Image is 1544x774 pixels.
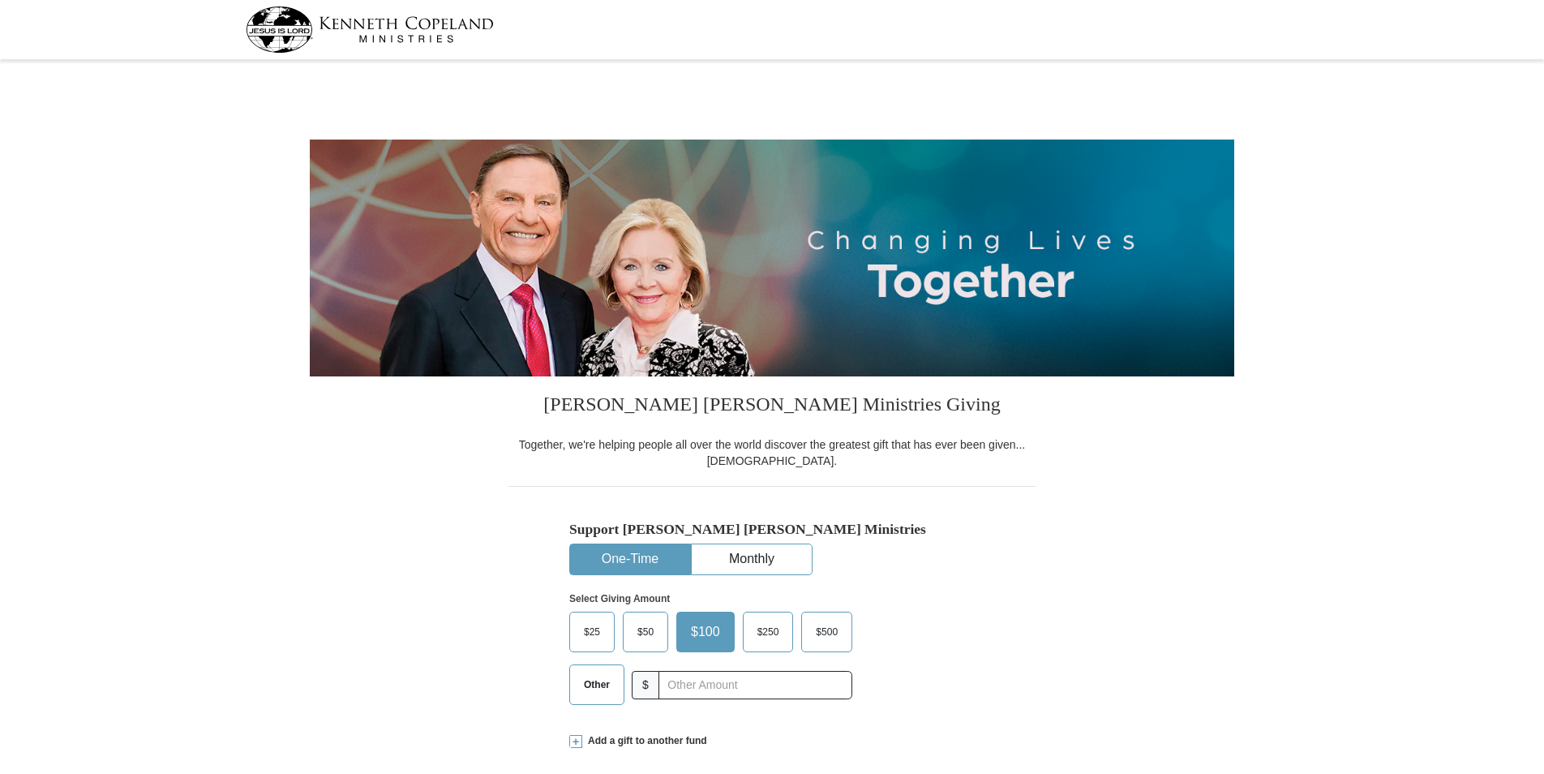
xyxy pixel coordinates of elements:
[808,620,846,644] span: $500
[508,376,1036,436] h3: [PERSON_NAME] [PERSON_NAME] Ministries Giving
[692,544,812,574] button: Monthly
[569,593,670,604] strong: Select Giving Amount
[508,436,1036,469] div: Together, we're helping people all over the world discover the greatest gift that has ever been g...
[632,671,659,699] span: $
[569,521,975,538] h5: Support [PERSON_NAME] [PERSON_NAME] Ministries
[576,673,618,697] span: Other
[658,671,852,699] input: Other Amount
[683,620,728,644] span: $100
[582,734,707,748] span: Add a gift to another fund
[749,620,787,644] span: $250
[246,6,494,53] img: kcm-header-logo.svg
[629,620,662,644] span: $50
[576,620,608,644] span: $25
[570,544,690,574] button: One-Time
